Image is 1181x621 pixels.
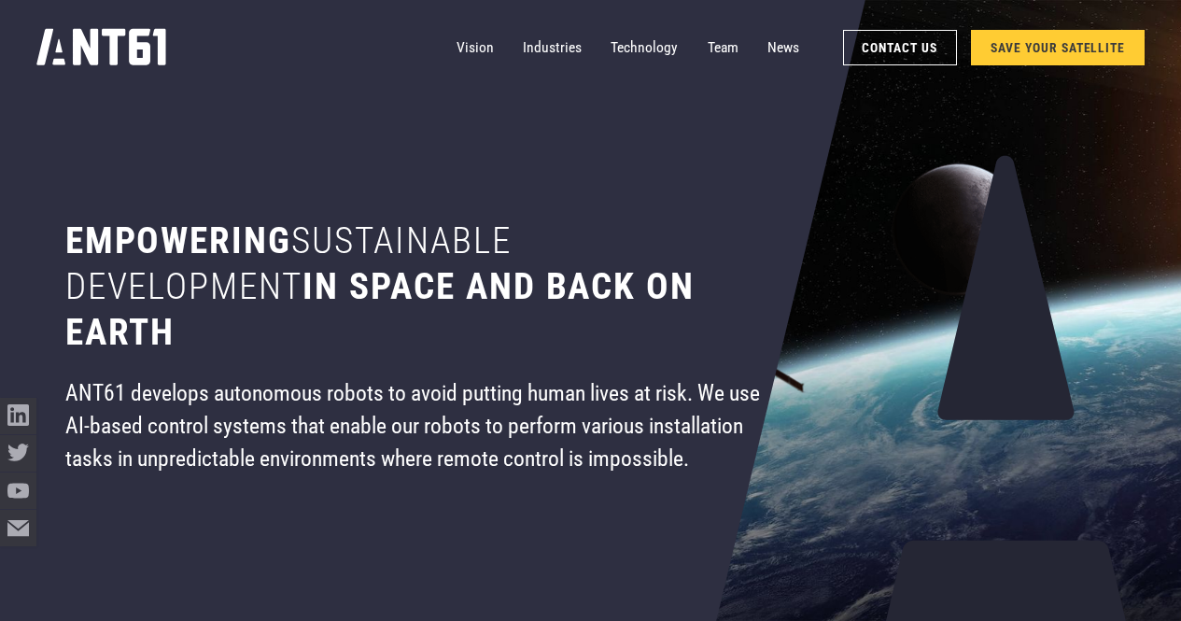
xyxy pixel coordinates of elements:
[611,29,678,65] a: Technology
[523,29,582,65] a: Industries
[708,29,738,65] a: Team
[843,30,957,65] a: Contact Us
[65,219,512,308] span: sustainable development
[36,23,166,72] a: home
[767,29,799,65] a: News
[971,30,1145,65] a: SAVE YOUR SATELLITE
[457,29,494,65] a: Vision
[65,377,769,476] div: ANT61 develops autonomous robots to avoid putting human lives at risk. We use AI-based control sy...
[65,219,769,356] h1: Empowering in space and back on earth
